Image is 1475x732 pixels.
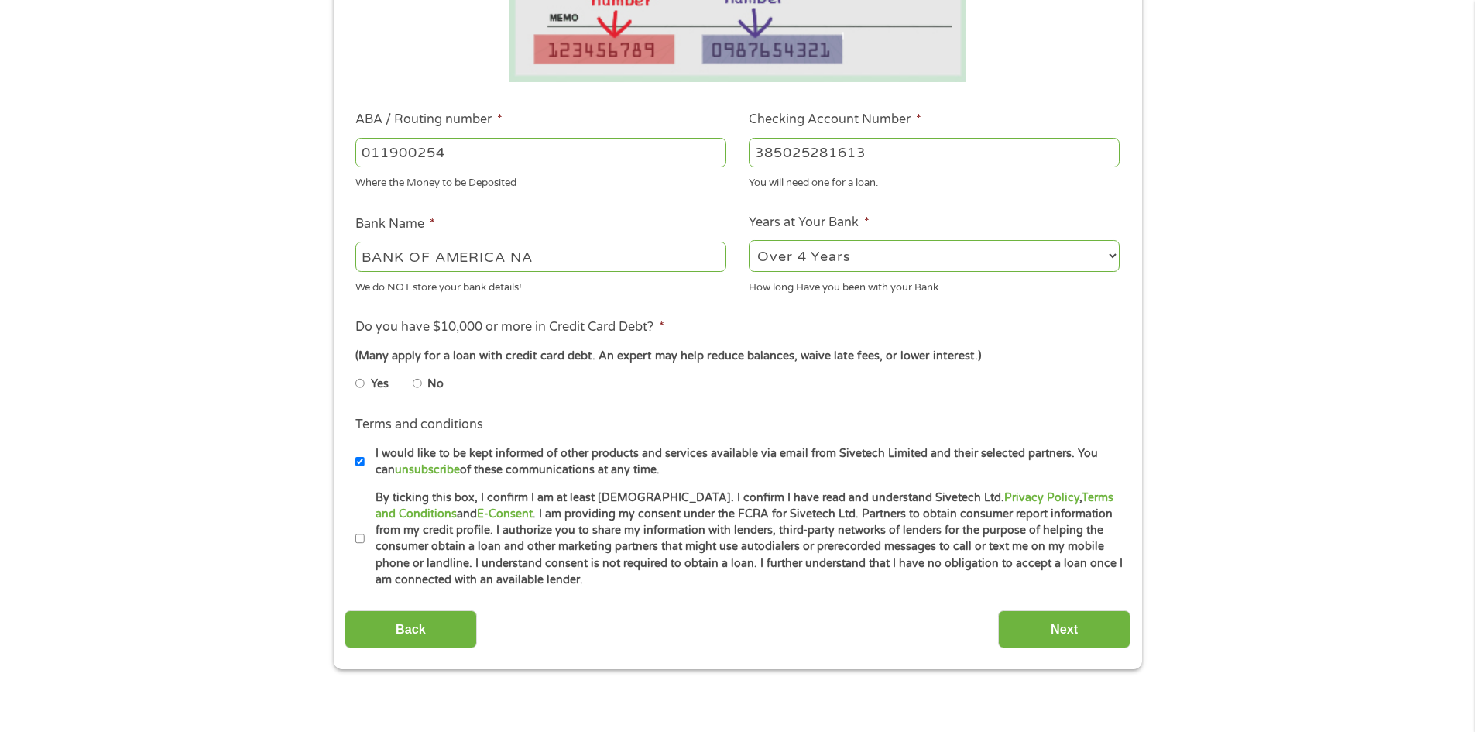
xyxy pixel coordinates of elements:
a: E-Consent [477,507,533,521]
a: Terms and Conditions [376,491,1113,521]
label: Terms and conditions [355,417,483,433]
label: No [427,376,444,393]
input: 345634636 [749,138,1120,167]
div: (Many apply for a loan with credit card debt. An expert may help reduce balances, waive late fees... [355,348,1119,365]
label: By ticking this box, I confirm I am at least [DEMOGRAPHIC_DATA]. I confirm I have read and unders... [365,490,1124,589]
label: ABA / Routing number [355,112,503,128]
label: Checking Account Number [749,112,921,128]
div: How long Have you been with your Bank [749,274,1120,295]
a: unsubscribe [395,463,460,476]
input: 263177916 [355,138,726,167]
div: Where the Money to be Deposited [355,170,726,191]
label: I would like to be kept informed of other products and services available via email from Sivetech... [365,445,1124,479]
label: Bank Name [355,216,435,232]
input: Back [345,610,477,648]
label: Do you have $10,000 or more in Credit Card Debt? [355,319,664,335]
input: Next [998,610,1130,648]
label: Years at Your Bank [749,215,870,231]
div: You will need one for a loan. [749,170,1120,191]
a: Privacy Policy [1004,491,1079,504]
label: Yes [371,376,389,393]
div: We do NOT store your bank details! [355,274,726,295]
